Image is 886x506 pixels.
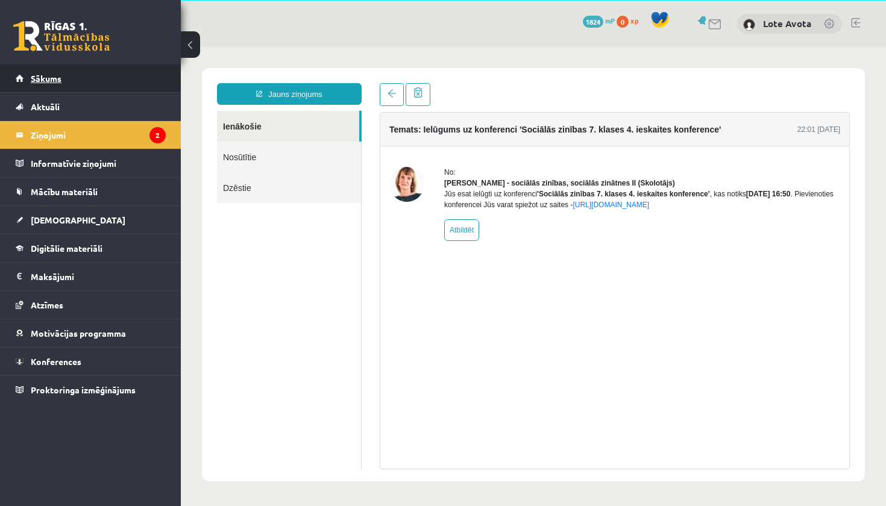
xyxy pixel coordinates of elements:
[16,178,166,205] a: Mācību materiāli
[31,73,61,84] span: Sākums
[16,64,166,92] a: Sākums
[31,101,60,112] span: Aktuāli
[149,127,166,143] i: 2
[31,214,125,225] span: [DEMOGRAPHIC_DATA]
[763,17,811,30] a: Lote Avota
[16,291,166,319] a: Atzīmes
[16,348,166,375] a: Konferences
[16,263,166,290] a: Maksājumi
[31,328,126,339] span: Motivācijas programma
[16,319,166,347] a: Motivācijas programma
[263,132,494,140] strong: [PERSON_NAME] - sociālās zinības, sociālās zinātnes II (Skolotājs)
[565,143,610,151] b: [DATE] 16:50
[16,121,166,149] a: Ziņojumi2
[209,78,540,87] h4: Temats: Ielūgums uz konferenci 'Sociālās zinības 7. klases 4. ieskaites konference'
[16,206,166,234] a: [DEMOGRAPHIC_DATA]
[16,234,166,262] a: Digitālie materiāli
[36,64,178,95] a: Ienākošie
[617,77,659,88] div: 22:01 [DATE]
[263,142,659,163] div: Jūs esat ielūgti uz konferenci , kas notiks . Pievienoties konferencei Jūs varat spiežot uz saites -
[209,120,243,155] img: Anita Jozus - sociālās zinības, sociālās zinātnes II
[31,243,102,254] span: Digitālie materiāli
[263,120,659,131] div: No:
[36,125,180,156] a: Dzēstie
[16,93,166,120] a: Aktuāli
[617,16,644,25] a: 0 xp
[263,172,298,194] a: Atbildēt
[31,384,136,395] span: Proktoringa izmēģinājums
[36,95,180,125] a: Nosūtītie
[16,149,166,177] a: Informatīvie ziņojumi
[743,19,755,31] img: Lote Avota
[36,36,181,58] a: Jauns ziņojums
[630,16,638,25] span: xp
[31,299,63,310] span: Atzīmes
[356,143,529,151] b: 'Sociālās zinības 7. klases 4. ieskaites konference'
[31,356,81,367] span: Konferences
[31,263,166,290] legend: Maksājumi
[583,16,615,25] a: 1824 mP
[392,154,468,162] a: [URL][DOMAIN_NAME]
[16,376,166,404] a: Proktoringa izmēģinājums
[13,21,110,51] a: Rīgas 1. Tālmācības vidusskola
[583,16,603,28] span: 1824
[31,149,166,177] legend: Informatīvie ziņojumi
[605,16,615,25] span: mP
[31,186,98,197] span: Mācību materiāli
[31,121,166,149] legend: Ziņojumi
[617,16,629,28] span: 0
